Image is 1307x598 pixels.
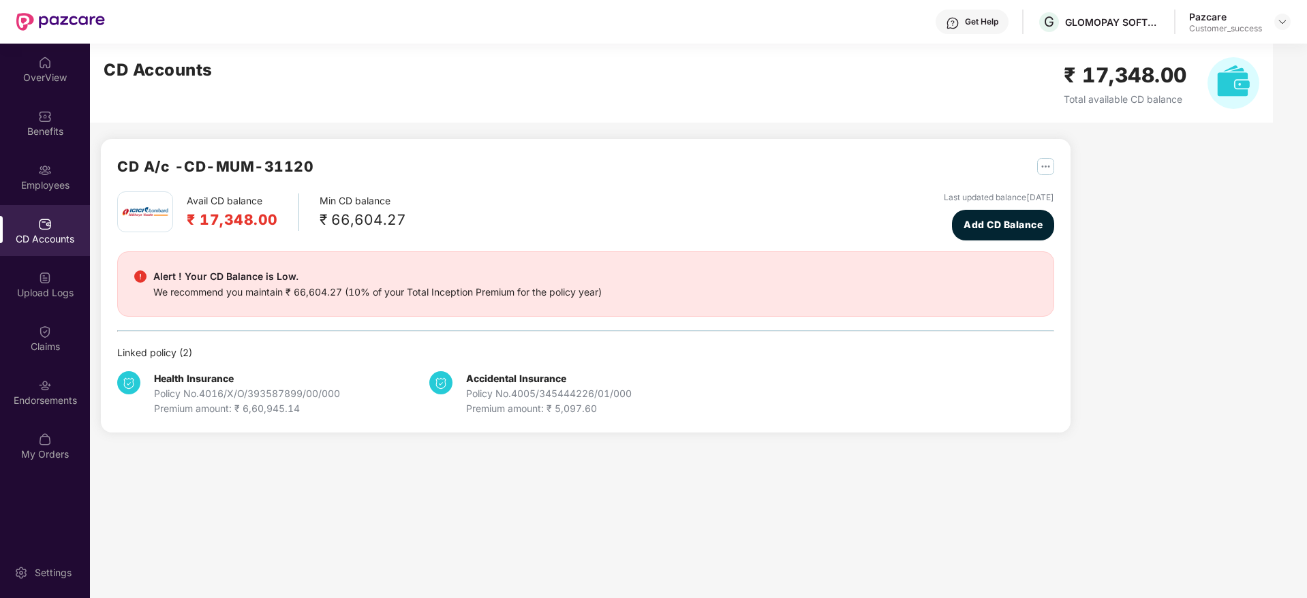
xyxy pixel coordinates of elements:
div: Min CD balance [320,193,406,231]
img: svg+xml;base64,PHN2ZyB4bWxucz0iaHR0cDovL3d3dy53My5vcmcvMjAwMC9zdmciIHdpZHRoPSIzNCIgaGVpZ2h0PSIzNC... [117,371,140,394]
div: We recommend you maintain ₹ 66,604.27 (10% of your Total Inception Premium for the policy year) [153,285,602,300]
h2: ₹ 17,348.00 [1064,59,1187,91]
div: Customer_success [1189,23,1262,34]
div: Get Help [965,16,998,27]
img: svg+xml;base64,PHN2ZyBpZD0iQ2xhaW0iIHhtbG5zPSJodHRwOi8vd3d3LnczLm9yZy8yMDAwL3N2ZyIgd2lkdGg9IjIwIi... [38,325,52,339]
img: svg+xml;base64,PHN2ZyB4bWxucz0iaHR0cDovL3d3dy53My5vcmcvMjAwMC9zdmciIHdpZHRoPSIzNCIgaGVpZ2h0PSIzNC... [429,371,452,394]
img: svg+xml;base64,PHN2ZyB4bWxucz0iaHR0cDovL3d3dy53My5vcmcvMjAwMC9zdmciIHhtbG5zOnhsaW5rPSJodHRwOi8vd3... [1208,57,1259,109]
img: icici.png [119,203,171,221]
div: ₹ 66,604.27 [320,208,406,231]
div: Pazcare [1189,10,1262,23]
img: svg+xml;base64,PHN2ZyB4bWxucz0iaHR0cDovL3d3dy53My5vcmcvMjAwMC9zdmciIHdpZHRoPSIyNSIgaGVpZ2h0PSIyNS... [1037,158,1054,175]
div: Avail CD balance [187,193,299,231]
img: svg+xml;base64,PHN2ZyBpZD0iTXlfT3JkZXJzIiBkYXRhLW5hbWU9Ik15IE9yZGVycyIgeG1sbnM9Imh0dHA6Ly93d3cudz... [38,432,52,446]
img: svg+xml;base64,PHN2ZyBpZD0iRW5kb3JzZW1lbnRzIiB4bWxucz0iaHR0cDovL3d3dy53My5vcmcvMjAwMC9zdmciIHdpZH... [38,379,52,392]
img: svg+xml;base64,PHN2ZyBpZD0iRW1wbG95ZWVzIiB4bWxucz0iaHR0cDovL3d3dy53My5vcmcvMjAwMC9zdmciIHdpZHRoPS... [38,163,52,177]
img: svg+xml;base64,PHN2ZyBpZD0iQ0RfQWNjb3VudHMiIGRhdGEtbmFtZT0iQ0QgQWNjb3VudHMiIHhtbG5zPSJodHRwOi8vd3... [38,217,52,231]
div: Premium amount: ₹ 5,097.60 [466,401,632,416]
h2: CD A/c - CD-MUM-31120 [117,155,313,178]
div: Policy No. 4016/X/O/393587899/00/000 [154,386,340,401]
span: Add CD Balance [964,217,1043,232]
span: G [1044,14,1054,30]
img: svg+xml;base64,PHN2ZyBpZD0iRGFuZ2VyX2FsZXJ0IiBkYXRhLW5hbWU9IkRhbmdlciBhbGVydCIgeG1sbnM9Imh0dHA6Ly... [134,270,147,283]
button: Add CD Balance [952,210,1054,240]
span: Total available CD balance [1064,93,1182,105]
img: svg+xml;base64,PHN2ZyBpZD0iSGVscC0zMngzMiIgeG1sbnM9Imh0dHA6Ly93d3cudzMub3JnLzIwMDAvc3ZnIiB3aWR0aD... [946,16,959,30]
h2: CD Accounts [104,57,213,83]
img: svg+xml;base64,PHN2ZyBpZD0iVXBsb2FkX0xvZ3MiIGRhdGEtbmFtZT0iVXBsb2FkIExvZ3MiIHhtbG5zPSJodHRwOi8vd3... [38,271,52,285]
div: Settings [31,566,76,580]
h2: ₹ 17,348.00 [187,208,278,231]
div: Last updated balance [DATE] [944,191,1054,204]
img: New Pazcare Logo [16,13,105,31]
b: Accidental Insurance [466,373,566,384]
img: svg+xml;base64,PHN2ZyBpZD0iRHJvcGRvd24tMzJ4MzIiIHhtbG5zPSJodHRwOi8vd3d3LnczLm9yZy8yMDAwL3N2ZyIgd2... [1277,16,1288,27]
div: Alert ! Your CD Balance is Low. [153,268,602,285]
b: Health Insurance [154,373,234,384]
img: svg+xml;base64,PHN2ZyBpZD0iSG9tZSIgeG1sbnM9Imh0dHA6Ly93d3cudzMub3JnLzIwMDAvc3ZnIiB3aWR0aD0iMjAiIG... [38,56,52,69]
div: Premium amount: ₹ 6,60,945.14 [154,401,340,416]
img: svg+xml;base64,PHN2ZyBpZD0iU2V0dGluZy0yMHgyMCIgeG1sbnM9Imh0dHA6Ly93d3cudzMub3JnLzIwMDAvc3ZnIiB3aW... [14,566,28,580]
div: Policy No. 4005/345444226/01/000 [466,386,632,401]
div: Linked policy ( 2 ) [117,345,1054,360]
img: svg+xml;base64,PHN2ZyBpZD0iQmVuZWZpdHMiIHhtbG5zPSJodHRwOi8vd3d3LnczLm9yZy8yMDAwL3N2ZyIgd2lkdGg9Ij... [38,110,52,123]
div: GLOMOPAY SOFTWARE PRIVATE LIMITED [1065,16,1160,29]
